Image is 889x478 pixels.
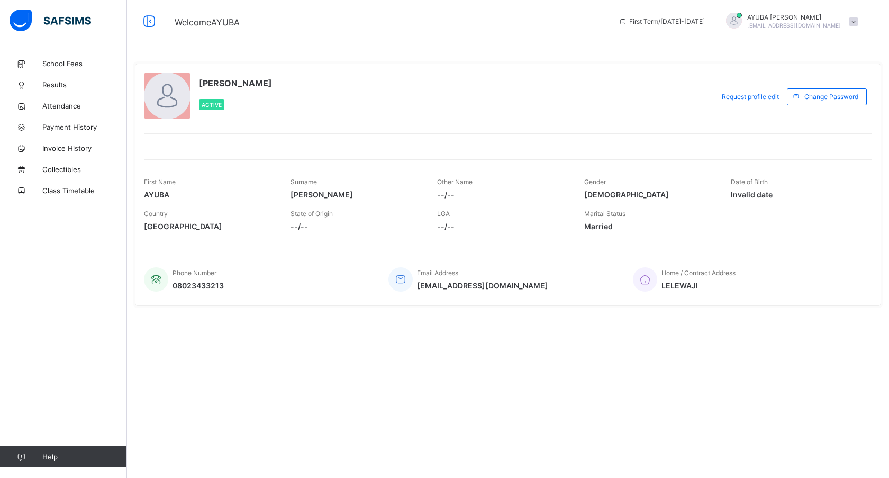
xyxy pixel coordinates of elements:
span: Married [584,222,715,231]
span: Country [144,210,168,218]
span: 08023433213 [173,281,224,290]
div: AYUBADENNIS [715,13,864,30]
span: Email Address [417,269,458,277]
span: Marital Status [584,210,625,218]
span: State of Origin [291,210,333,218]
span: Results [42,80,127,89]
span: session/term information [619,17,705,25]
span: --/-- [437,190,568,199]
span: [PERSON_NAME] [291,190,421,199]
span: Other Name [437,178,473,186]
span: LGA [437,210,450,218]
span: Home / Contract Address [661,269,736,277]
span: Payment History [42,123,127,131]
span: Surname [291,178,317,186]
span: Help [42,453,126,461]
span: [GEOGRAPHIC_DATA] [144,222,275,231]
span: Invalid date [731,190,861,199]
span: Invoice History [42,144,127,152]
span: AYUBA [144,190,275,199]
span: AYUBA [PERSON_NAME] [747,13,841,21]
span: Collectibles [42,165,127,174]
span: Date of Birth [731,178,768,186]
img: safsims [10,10,91,32]
span: Change Password [804,93,858,101]
span: LELEWAJI [661,281,736,290]
span: [DEMOGRAPHIC_DATA] [584,190,715,199]
span: Phone Number [173,269,216,277]
span: Active [202,102,222,108]
span: Request profile edit [722,93,779,101]
span: [PERSON_NAME] [199,78,272,88]
span: Welcome AYUBA [175,17,240,28]
span: Class Timetable [42,186,127,195]
span: [EMAIL_ADDRESS][DOMAIN_NAME] [417,281,548,290]
span: School Fees [42,59,127,68]
span: [EMAIL_ADDRESS][DOMAIN_NAME] [747,22,841,29]
span: --/-- [291,222,421,231]
span: Attendance [42,102,127,110]
span: First Name [144,178,176,186]
span: Gender [584,178,606,186]
span: --/-- [437,222,568,231]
